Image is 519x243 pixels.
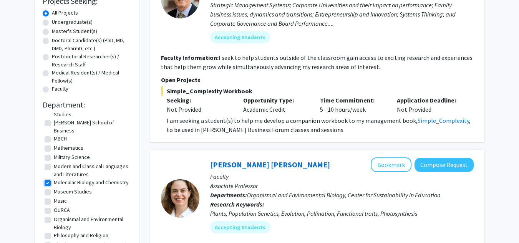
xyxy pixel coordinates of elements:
[415,158,474,172] button: Compose Request to Janet Steven
[54,179,129,187] label: Molecular Biology and Chemistry
[167,96,232,105] p: Seeking:
[161,75,474,84] p: Open Projects
[210,200,264,208] b: Research Keywords:
[210,191,247,199] b: Departments:
[52,85,68,93] label: Faculty
[210,31,270,43] mat-chip: Accepting Students
[210,209,474,218] div: Plants, Population Genetics, Evolution, Pollination, Functional traits, Photosynthesis
[52,9,78,17] label: All Projects
[320,96,385,105] p: Time Commitment:
[52,36,131,53] label: Doctoral Candidate(s) (PhD, MD, DMD, PharmD, etc.)
[167,105,232,114] div: Not Provided
[54,153,90,161] label: Military Science
[52,53,131,69] label: Postdoctoral Researcher(s) / Research Staff
[54,206,70,214] label: OURCA
[52,27,97,35] label: Master's Student(s)
[54,215,129,231] label: Organismal and Environmental Biology
[210,221,270,233] mat-chip: Accepting Students
[161,86,474,96] span: Simple_Complexity Workbook
[54,231,108,240] label: Philosophy and Religion
[167,116,474,134] p: I am seeking a student(s) to help me develop a companion workbook to my management book, , to be ...
[161,54,219,61] b: Faculty Information:
[371,157,411,172] button: Add Janet Steven to Bookmarks
[247,191,440,199] span: Organismal and Environmental Biology, Center for Sustainability in Education
[397,96,462,105] p: Application Deadline:
[210,0,474,28] div: Strategic Management Systems; Corporate Universities and their impact on performance; Family busi...
[52,18,93,26] label: Undergraduate(s)
[43,100,131,109] h2: Department:
[210,172,474,181] p: Faculty
[54,188,92,196] label: Museum Studies
[54,119,129,135] label: [PERSON_NAME] School of Business
[54,162,129,179] label: Modern and Classical Languages and Literatures
[161,54,473,71] fg-read-more: I seek to help students outside of the classroom gain access to exciting research and experiences...
[54,135,67,143] label: MBCH
[54,144,83,152] label: Mathematics
[52,69,131,85] label: Medical Resident(s) / Medical Fellow(s)
[54,197,67,205] label: Music
[418,117,469,124] a: Simple_Complexity
[391,96,468,114] div: Not Provided
[6,208,33,237] iframe: Chat
[243,96,308,105] p: Opportunity Type:
[314,96,391,114] div: 5 - 10 hours/week
[210,181,474,190] p: Associate Professor
[237,96,314,114] div: Academic Credit
[210,160,330,169] a: [PERSON_NAME] [PERSON_NAME]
